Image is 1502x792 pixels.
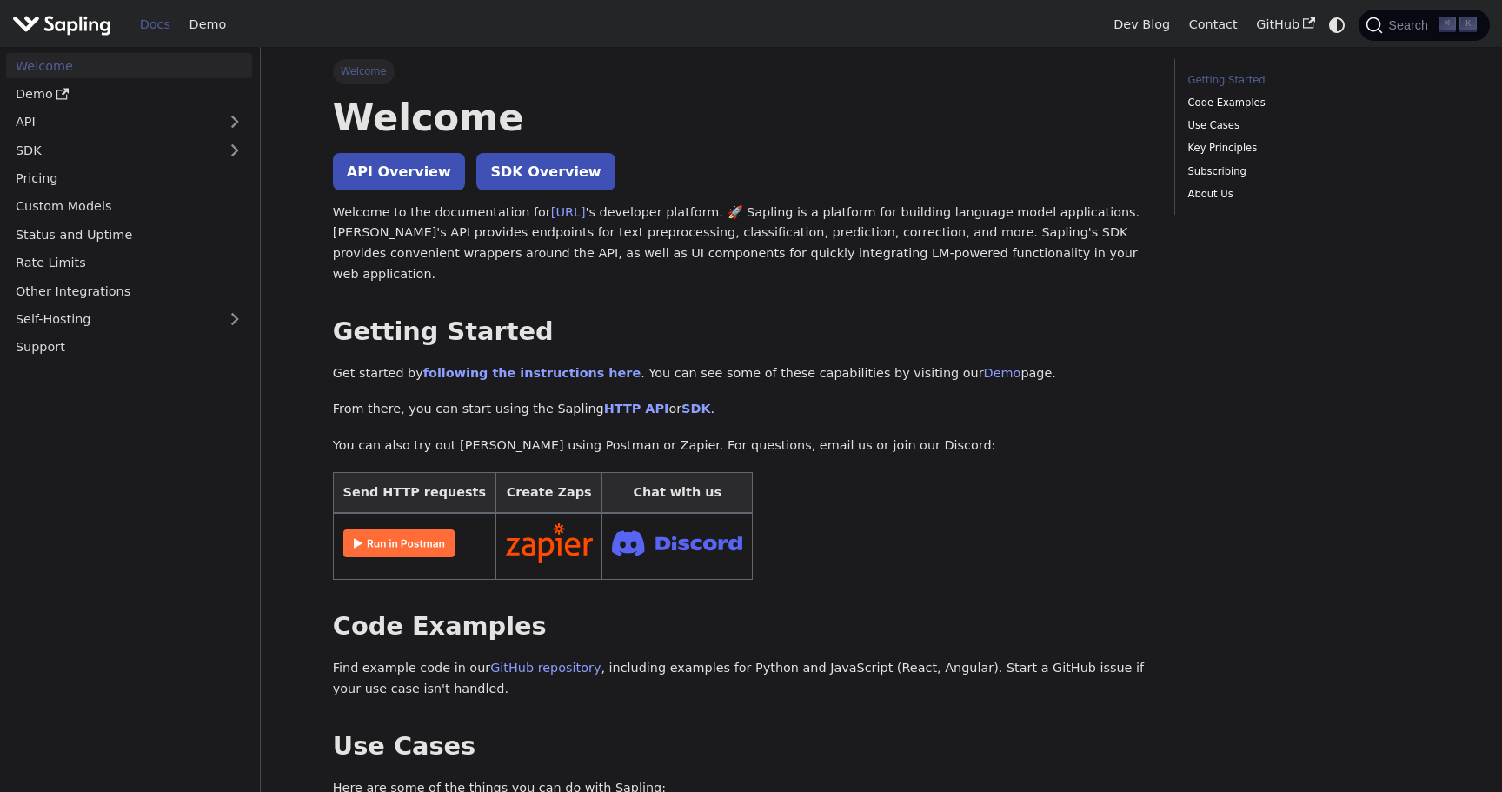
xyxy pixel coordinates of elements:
[333,658,1150,700] p: Find example code in our , including examples for Python and JavaScript (React, Angular). Start a...
[476,153,615,190] a: SDK Overview
[333,363,1150,384] p: Get started by . You can see some of these capabilities by visiting our page.
[130,11,180,38] a: Docs
[333,436,1150,456] p: You can also try out [PERSON_NAME] using Postman or Zapier. For questions, email us or join our D...
[6,335,252,360] a: Support
[6,194,252,219] a: Custom Models
[333,472,495,513] th: Send HTTP requests
[495,472,602,513] th: Create Zaps
[217,137,252,163] button: Expand sidebar category 'SDK'
[1246,11,1324,38] a: GitHub
[1188,163,1424,180] a: Subscribing
[1459,17,1477,32] kbd: K
[1359,10,1489,41] button: Search (Command+K)
[984,366,1021,380] a: Demo
[6,53,252,78] a: Welcome
[12,12,117,37] a: Sapling.ai
[490,661,601,675] a: GitHub repository
[333,399,1150,420] p: From there, you can start using the Sapling or .
[6,307,252,332] a: Self-Hosting
[1188,72,1424,89] a: Getting Started
[1188,117,1424,134] a: Use Cases
[333,59,1150,83] nav: Breadcrumbs
[1383,18,1439,32] span: Search
[681,402,710,416] a: SDK
[551,205,586,219] a: [URL]
[604,402,669,416] a: HTTP API
[423,366,641,380] a: following the instructions here
[12,12,111,37] img: Sapling.ai
[343,529,455,557] img: Run in Postman
[1188,186,1424,203] a: About Us
[333,203,1150,285] p: Welcome to the documentation for 's developer platform. 🚀 Sapling is a platform for building lang...
[506,523,593,563] img: Connect in Zapier
[333,316,1150,348] h2: Getting Started
[333,611,1150,642] h2: Code Examples
[6,250,252,276] a: Rate Limits
[6,166,252,191] a: Pricing
[6,82,252,107] a: Demo
[1188,140,1424,156] a: Key Principles
[1104,11,1179,38] a: Dev Blog
[333,731,1150,762] h2: Use Cases
[217,110,252,135] button: Expand sidebar category 'API'
[1325,12,1350,37] button: Switch between dark and light mode (currently system mode)
[333,153,465,190] a: API Overview
[6,278,252,303] a: Other Integrations
[180,11,236,38] a: Demo
[1180,11,1247,38] a: Contact
[6,110,217,135] a: API
[6,137,217,163] a: SDK
[612,525,742,561] img: Join Discord
[1188,95,1424,111] a: Code Examples
[602,472,753,513] th: Chat with us
[6,222,252,247] a: Status and Uptime
[333,59,395,83] span: Welcome
[333,94,1150,141] h1: Welcome
[1439,17,1456,32] kbd: ⌘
